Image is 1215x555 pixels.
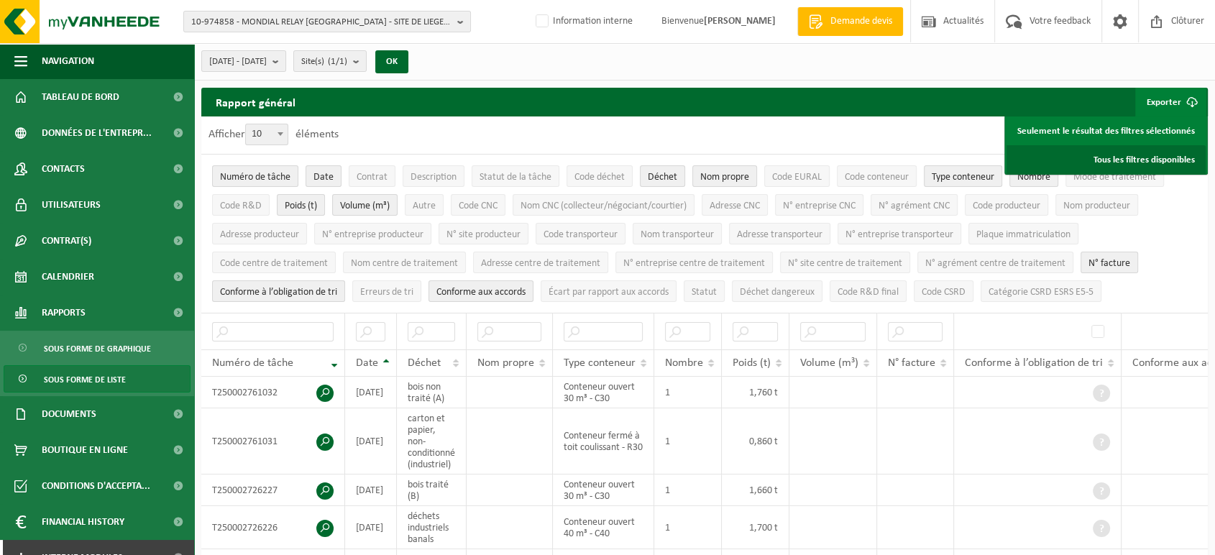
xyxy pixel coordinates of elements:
button: Catégorie CSRD ESRS E5-5Catégorie CSRD ESRS E5-5: Activate to sort [981,280,1101,302]
span: 10 [246,124,288,145]
button: Erreurs de triErreurs de tri: Activate to sort [352,280,421,302]
button: Adresse CNCAdresse CNC: Activate to sort [702,194,768,216]
span: Autre [413,201,436,211]
span: Mode de traitement [1073,172,1156,183]
button: N° entreprise transporteurN° entreprise transporteur: Activate to sort [838,223,961,244]
span: Nom transporteur [641,229,714,240]
td: 1 [654,408,722,474]
span: Sous forme de liste [44,366,126,393]
button: Adresse transporteurAdresse transporteur: Activate to sort [729,223,830,244]
span: Conditions d'accepta... [42,468,150,504]
button: Code centre de traitementCode centre de traitement: Activate to sort [212,252,336,273]
span: Volume (m³) [800,357,858,369]
button: Code CSRDCode CSRD: Activate to sort [914,280,973,302]
span: N° site producteur [446,229,521,240]
span: Description [411,172,457,183]
button: Volume (m³)Volume (m³): Activate to sort [332,194,398,216]
a: Seulement le résultat des filtres sélectionnés [1007,116,1206,145]
span: 10-974858 - MONDIAL RELAY [GEOGRAPHIC_DATA] - SITE DE LIEGE 5217 - [GEOGRAPHIC_DATA] [191,12,451,33]
button: Adresse producteurAdresse producteur: Activate to sort [212,223,307,244]
button: DéchetDéchet: Activate to sort [640,165,685,187]
span: Nombre [665,357,703,369]
span: Code EURAL [772,172,822,183]
button: NombreNombre: Activate to sort [1009,165,1058,187]
span: Date [313,172,334,183]
a: Demande devis [797,7,903,36]
span: Numéro de tâche [220,172,290,183]
button: Écart par rapport aux accordsÉcart par rapport aux accords: Activate to sort [541,280,677,302]
td: 0,860 t [722,408,789,474]
span: Boutique en ligne [42,432,128,468]
span: Poids (t) [733,357,771,369]
td: 1,660 t [722,474,789,506]
td: 1 [654,506,722,549]
button: Code transporteurCode transporteur: Activate to sort [536,223,625,244]
span: Nom propre [700,172,749,183]
span: Date [356,357,378,369]
span: Plaque immatriculation [976,229,1070,240]
td: bois traité (B) [397,474,467,506]
span: Tableau de bord [42,79,119,115]
td: déchets industriels banals [397,506,467,549]
button: N° factureN° facture: Activate to sort [1081,252,1138,273]
span: Conforme à l’obligation de tri [220,287,337,298]
button: 10-974858 - MONDIAL RELAY [GEOGRAPHIC_DATA] - SITE DE LIEGE 5217 - [GEOGRAPHIC_DATA] [183,11,471,32]
span: Déchet [648,172,677,183]
span: Financial History [42,504,124,540]
td: T250002761031 [201,408,345,474]
button: Type conteneurType conteneur: Activate to sort [924,165,1002,187]
button: Code déchetCode déchet: Activate to sort [567,165,633,187]
button: Code producteurCode producteur: Activate to sort [965,194,1048,216]
span: Code R&D final [838,287,899,298]
button: AutreAutre: Activate to sort [405,194,444,216]
button: N° entreprise centre de traitementN° entreprise centre de traitement: Activate to sort [615,252,773,273]
span: Adresse transporteur [737,229,822,240]
span: Code transporteur [544,229,618,240]
span: Nombre [1017,172,1050,183]
button: Plaque immatriculationPlaque immatriculation: Activate to sort [968,223,1078,244]
button: N° site producteurN° site producteur : Activate to sort [439,223,528,244]
span: N° entreprise CNC [783,201,856,211]
button: DescriptionDescription: Activate to sort [403,165,464,187]
button: [DATE] - [DATE] [201,50,286,72]
button: Poids (t)Poids (t): Activate to sort [277,194,325,216]
span: Type conteneur [932,172,994,183]
td: T250002761032 [201,377,345,408]
span: Déchet dangereux [740,287,815,298]
h2: Rapport général [201,88,310,116]
span: N° facture [888,357,935,369]
button: Code EURALCode EURAL: Activate to sort [764,165,830,187]
button: Code R&D finalCode R&amp;D final: Activate to sort [830,280,907,302]
td: [DATE] [345,377,397,408]
a: Sous forme de graphique [4,334,191,362]
button: Nom transporteurNom transporteur: Activate to sort [633,223,722,244]
span: Déchet [408,357,441,369]
label: Information interne [533,11,633,32]
span: Données de l'entrepr... [42,115,152,151]
span: Adresse centre de traitement [481,258,600,269]
span: Code centre de traitement [220,258,328,269]
span: Code CSRD [922,287,966,298]
span: Utilisateurs [42,187,101,223]
button: N° agrément CNCN° agrément CNC: Activate to sort [871,194,958,216]
td: [DATE] [345,408,397,474]
button: Nom CNC (collecteur/négociant/courtier)Nom CNC (collecteur/négociant/courtier): Activate to sort [513,194,694,216]
span: N° facture [1088,258,1130,269]
td: T250002726227 [201,474,345,506]
span: N° site centre de traitement [788,258,902,269]
span: Calendrier [42,259,94,295]
span: Rapports [42,295,86,331]
td: carton et papier, non-conditionné (industriel) [397,408,467,474]
span: Contacts [42,151,85,187]
button: Statut de la tâcheStatut de la tâche: Activate to sort [472,165,559,187]
button: StatutStatut: Activate to sort [684,280,725,302]
button: Nom centre de traitementNom centre de traitement: Activate to sort [343,252,466,273]
td: Conteneur fermé à toit coulissant - R30 [553,408,654,474]
span: [DATE] - [DATE] [209,51,267,73]
strong: [PERSON_NAME] [704,16,776,27]
span: Nom producteur [1063,201,1130,211]
span: Nom CNC (collecteur/négociant/courtier) [521,201,687,211]
button: Numéro de tâcheNuméro de tâche: Activate to remove sorting [212,165,298,187]
button: Adresse centre de traitementAdresse centre de traitement: Activate to sort [473,252,608,273]
span: N° entreprise transporteur [845,229,953,240]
